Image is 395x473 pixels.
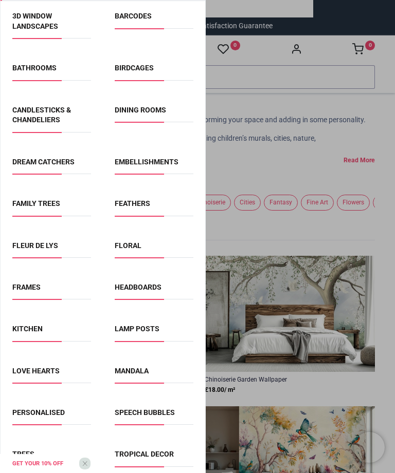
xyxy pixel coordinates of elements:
[115,11,193,28] span: Barcodes
[115,324,193,341] span: Lamp Posts
[12,106,71,124] a: Candlesticks & Chandeliers
[115,450,174,458] a: Tropical Decor
[12,11,91,39] span: 3D Window Landscapes
[115,367,149,375] a: Mandala
[12,105,91,133] span: Candlesticks & Chandeliers
[115,241,141,250] a: Floral
[115,106,166,114] a: Dining Rooms
[115,282,193,299] span: Headboards
[115,408,175,417] a: Speech Bubbles
[115,283,161,291] a: Headboards
[12,450,34,458] a: Trees
[12,63,91,80] span: Bathrooms
[115,199,193,216] span: Feathers
[12,282,91,299] span: Frames
[12,241,91,258] span: Fleur de Lys
[12,366,91,383] span: Love Hearts
[115,199,150,207] a: Feathers
[12,449,91,466] span: Trees
[12,408,91,425] span: Personalised
[12,367,60,375] a: Love Hearts
[12,324,91,341] span: Kitchen
[115,325,159,333] a: Lamp Posts
[115,105,193,122] span: Dining Rooms
[115,63,193,80] span: Birdcages
[12,199,60,207] a: Family Trees
[115,408,193,425] span: Speech Bubbles
[12,64,57,72] a: Bathrooms
[354,432,385,463] iframe: Brevo live chat
[12,325,43,333] a: Kitchen
[12,12,58,30] a: 3D Window Landscapes
[12,408,65,417] a: Personalised
[12,241,58,250] a: Fleur de Lys
[115,157,193,174] span: Embellishments
[12,199,91,216] span: Family Trees
[12,283,41,291] a: Frames
[115,241,193,258] span: Floral
[115,64,154,72] a: Birdcages
[115,158,178,166] a: Embellishments
[115,449,193,466] span: Tropical Decor
[115,12,152,20] a: Barcodes
[12,157,91,174] span: Dream Catchers
[12,158,75,166] a: Dream Catchers
[115,366,193,383] span: Mandala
